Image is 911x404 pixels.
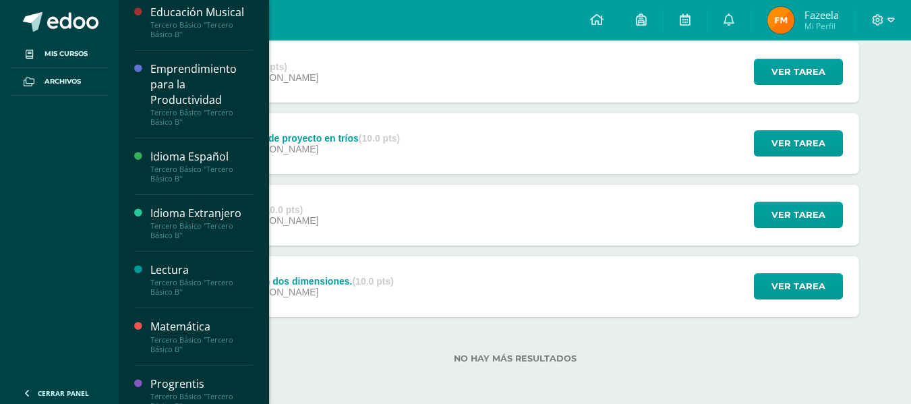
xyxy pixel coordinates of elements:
div: TT3-presentación de proyecto en tríos [187,133,400,144]
div: Educación Musical [150,5,253,20]
button: Ver tarea [754,59,843,85]
div: Tercero Básico "Tercero Básico B" [150,20,253,39]
button: Ver tarea [754,130,843,156]
img: ae357706e3891750ebd79d9dd0cf6008.png [767,7,794,34]
div: Tercero Básico "Tercero Básico B" [150,108,253,127]
button: Ver tarea [754,273,843,299]
a: Archivos [11,68,108,96]
div: Tercero Básico "Tercero Básico B" [150,165,253,183]
a: Idioma ExtranjeroTercero Básico "Tercero Básico B" [150,206,253,240]
a: Educación MusicalTercero Básico "Tercero Básico B" [150,5,253,39]
span: Archivos [45,76,81,87]
a: Idioma EspañolTercero Básico "Tercero Básico B" [150,149,253,183]
span: Mis cursos [45,49,88,59]
div: Tercero Básico "Tercero Básico B" [150,335,253,354]
a: Emprendimiento para la ProductividadTercero Básico "Tercero Básico B" [150,61,253,127]
div: Idioma Extranjero [150,206,253,221]
button: Ver tarea [754,202,843,228]
span: Ver tarea [771,202,825,227]
span: Mi Perfil [804,20,839,32]
span: Ver tarea [771,131,825,156]
label: No hay más resultados [171,353,859,364]
div: Lectura [150,262,253,278]
a: MatemáticaTercero Básico "Tercero Básico B" [150,319,253,353]
div: Tercero Básico "Tercero Básico B" [150,221,253,240]
div: T1- Movimiento en dos dimensiones. [187,276,394,287]
span: Ver tarea [771,274,825,299]
a: Mis cursos [11,40,108,68]
div: Progrentis [150,376,253,392]
strong: (10.0 pts) [359,133,400,144]
span: Fazeela [804,8,839,22]
span: Cerrar panel [38,388,89,398]
strong: (10.0 pts) [352,276,393,287]
a: LecturaTercero Básico "Tercero Básico B" [150,262,253,297]
span: Ver tarea [771,59,825,84]
div: Emprendimiento para la Productividad [150,61,253,108]
div: Tercero Básico "Tercero Básico B" [150,278,253,297]
div: Matemática [150,319,253,335]
strong: (10.0 pts) [262,204,303,215]
div: Idioma Español [150,149,253,165]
